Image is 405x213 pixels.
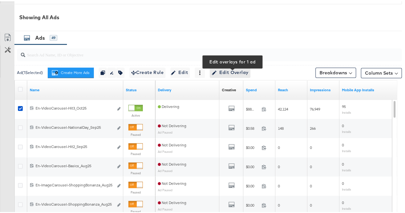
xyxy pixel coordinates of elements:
[212,67,248,75] span: Edit Overlay
[158,86,217,91] a: Reflects the ability of your Ad to achieve delivery.
[342,141,344,146] span: 0
[36,201,113,206] div: En-VideoCarousel-ShoppingBonanza_Aug25
[278,125,284,129] span: 148
[342,128,351,132] sub: Installs
[246,182,259,187] span: $0.00
[158,148,173,152] sub: Ad Paused
[30,86,121,91] a: Ad Name.
[246,86,273,91] a: The total amount spent to date.
[126,86,153,91] a: Shows the current state of your Ad.
[128,131,143,135] label: Paused
[222,86,236,91] a: Shows the creative associated with your ad.
[158,160,186,165] span: Not Delivering
[19,12,402,20] div: Showing All Ads
[278,86,305,91] a: The number of people your ad was served to.
[158,187,173,191] sub: Ad Paused
[128,151,143,155] label: Paused
[278,144,280,149] span: 0
[25,45,368,57] input: Search Ad Name, ID or Objective
[315,66,356,77] button: Breakdowns
[342,148,351,152] sub: Installs
[50,34,57,39] div: 49
[158,103,179,108] span: Delivering
[342,160,344,165] span: 0
[128,189,143,193] label: Paused
[342,186,351,190] sub: Installs
[172,67,188,75] span: Edit
[278,105,288,110] span: 42,124
[310,105,320,110] span: 76,949
[342,205,351,209] sub: Installs
[310,182,312,187] span: 0
[210,66,250,77] button: Edit OverlayEdit overlays for 1 ad
[158,129,173,133] sub: Ad Paused
[361,67,402,77] button: Column Sets
[158,122,186,127] span: Not Delivering
[310,201,312,206] span: 0
[158,199,186,204] span: Not Delivering
[342,167,351,171] sub: Installs
[278,201,280,206] span: 0
[48,66,94,77] button: Create More Ads
[310,125,316,129] span: 266
[36,181,113,186] div: En-ImageCarousel-ShoppingBonanza_Aug25
[158,206,173,210] sub: Ad Paused
[342,122,344,127] span: 0
[35,33,45,40] span: Ads
[278,182,280,187] span: 0
[342,109,351,113] sub: Installs
[246,144,259,149] span: $0.00
[342,86,401,91] a: The number of installs from a mobile device as a result of your ad.
[246,125,259,129] span: $0.58
[310,144,312,149] span: 0
[158,180,186,184] span: Not Delivering
[342,103,346,108] span: 95
[36,162,113,167] div: En-VideoCarousel-Basics_Aug25
[128,208,143,212] label: Paused
[36,124,113,129] div: En-VideoCarousel-NationalDay_Sep25
[158,168,173,171] sub: Ad Paused
[17,69,43,74] div: Ad ( 1 Selected)
[36,104,113,110] div: En-VideoCarousel-Hit3_Oct25
[131,67,164,75] span: Create Rule
[128,170,143,174] label: Paused
[222,86,236,91] div: Creative
[246,163,259,168] span: $0.00
[310,163,312,168] span: 0
[128,112,143,116] label: Active
[342,180,344,184] span: 0
[129,66,166,77] button: Create Rule
[310,86,337,91] a: The number of times your ad was served. On mobile apps an ad is counted as served the first time ...
[36,143,113,148] div: En-VideoCarousel-Hit2_Sep25
[158,141,186,146] span: Not Delivering
[342,199,344,204] span: 0
[246,201,259,206] span: $0.00
[170,66,190,77] button: Edit
[278,163,280,168] span: 0
[246,105,259,110] span: $88.26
